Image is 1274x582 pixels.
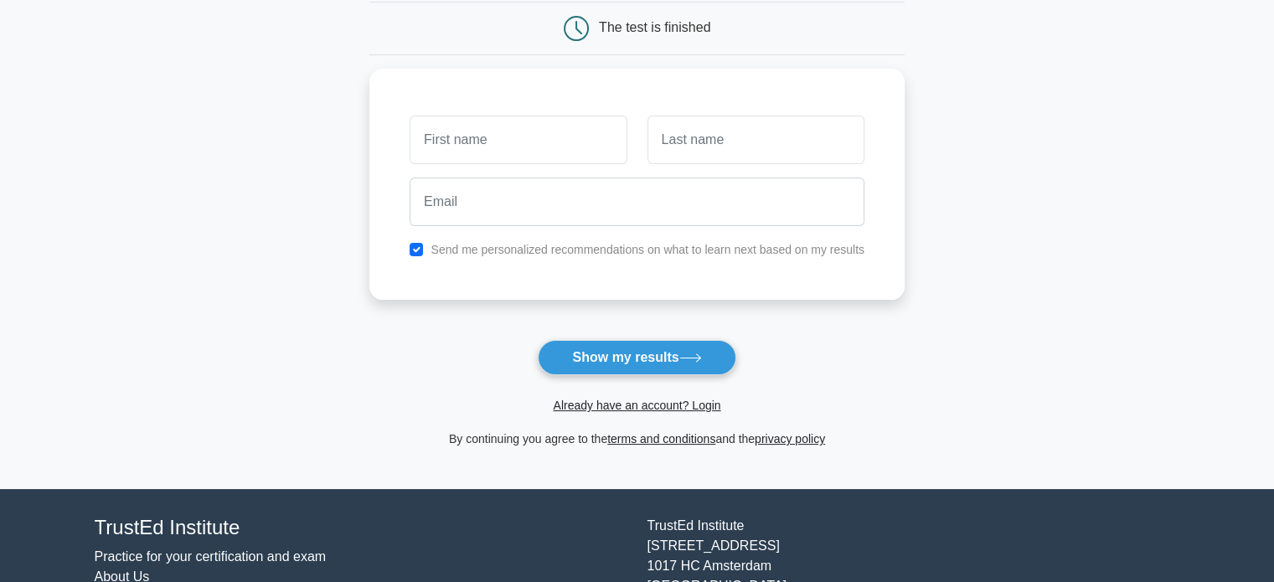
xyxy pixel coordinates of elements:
a: Practice for your certification and exam [95,549,327,564]
button: Show my results [538,340,735,375]
div: By continuing you agree to the and the [359,429,915,449]
a: privacy policy [755,432,825,446]
input: First name [410,116,627,164]
input: Last name [647,116,864,164]
a: Already have an account? Login [553,399,720,412]
input: Email [410,178,864,226]
label: Send me personalized recommendations on what to learn next based on my results [431,243,864,256]
h4: TrustEd Institute [95,516,627,540]
div: The test is finished [599,20,710,34]
a: terms and conditions [607,432,715,446]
